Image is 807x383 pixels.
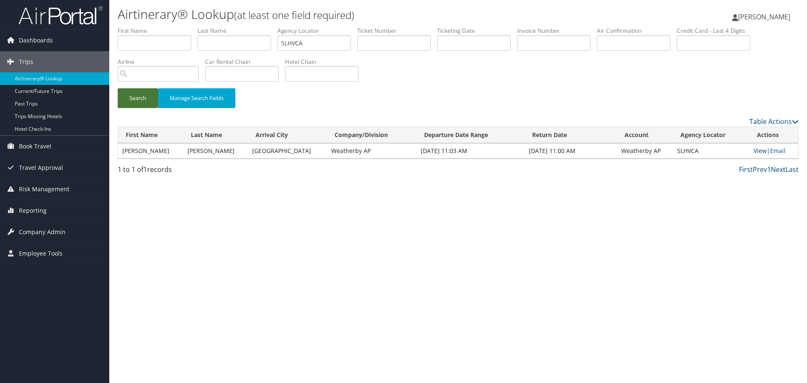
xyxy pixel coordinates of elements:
[19,200,47,221] span: Reporting
[18,5,103,25] img: airportal-logo.png
[749,143,798,158] td: |
[739,165,753,174] a: First
[19,222,66,243] span: Company Admin
[673,127,749,143] th: Agency Locator: activate to sort column ascending
[118,5,572,23] h1: Airtinerary® Lookup
[143,165,147,174] span: 1
[673,143,749,158] td: SLHVCA
[19,30,53,51] span: Dashboards
[738,12,790,21] span: [PERSON_NAME]
[771,165,786,174] a: Next
[19,179,69,200] span: Risk Management
[118,127,183,143] th: First Name: activate to sort column ascending
[118,143,183,158] td: [PERSON_NAME]
[786,165,799,174] a: Last
[205,58,285,66] label: Car Rental Chain
[597,26,677,35] label: Air Confirmation
[327,127,417,143] th: Company/Division
[732,4,799,29] a: [PERSON_NAME]
[198,26,277,35] label: Last Name
[770,147,786,155] a: Email
[118,88,158,108] button: Search
[754,147,767,155] a: View
[417,127,525,143] th: Departure Date Range: activate to sort column ascending
[525,127,617,143] th: Return Date: activate to sort column ascending
[19,136,51,157] span: Book Travel
[677,26,757,35] label: Credit Card - Last 4 Digits
[749,127,798,143] th: Actions
[525,143,617,158] td: [DATE] 11:00 AM
[327,143,417,158] td: Weatherby AP
[753,165,767,174] a: Prev
[183,143,248,158] td: [PERSON_NAME]
[183,127,248,143] th: Last Name: activate to sort column ascending
[118,58,205,66] label: Airline
[617,127,673,143] th: Account: activate to sort column ascending
[749,117,799,126] a: Table Actions
[277,26,357,35] label: Agency Locator
[19,243,63,264] span: Employee Tools
[248,143,327,158] td: [GEOGRAPHIC_DATA]
[617,143,673,158] td: Weatherby AP
[234,8,354,22] small: (at least one field required)
[248,127,327,143] th: Arrival City: activate to sort column ascending
[19,51,33,72] span: Trips
[437,26,517,35] label: Ticketing Date
[118,26,198,35] label: First Name
[158,88,235,108] button: Manage Search Fields
[517,26,597,35] label: Invoice Number
[767,165,771,174] a: 1
[19,157,63,178] span: Travel Approval
[357,26,437,35] label: Ticket Number
[417,143,525,158] td: [DATE] 11:03 AM
[118,164,279,179] div: 1 to 1 of records
[285,58,365,66] label: Hotel Chain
